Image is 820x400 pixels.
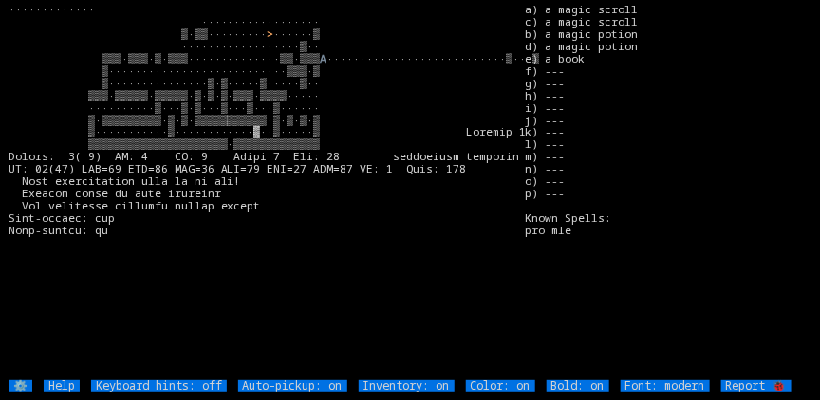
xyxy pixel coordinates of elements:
input: Font: modern [621,380,710,392]
input: Auto-pickup: on [238,380,347,392]
font: A [321,51,327,65]
input: Help [44,380,80,392]
input: Inventory: on [359,380,455,392]
input: ⚙️ [9,380,32,392]
font: > [268,27,274,41]
input: Keyboard hints: off [91,380,227,392]
larn: ············· ·················· ▒·▒▒········· ······▒ ··················▒·· ▒▒▒·▒▒▒·▒·▒▒▒·······... [9,4,525,380]
stats: a) a magic scroll c) a magic scroll b) a magic potion d) a magic potion e) a book f) --- g) --- h... [525,4,811,380]
input: Report 🐞 [721,380,792,392]
input: Bold: on [547,380,609,392]
input: Color: on [466,380,535,392]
